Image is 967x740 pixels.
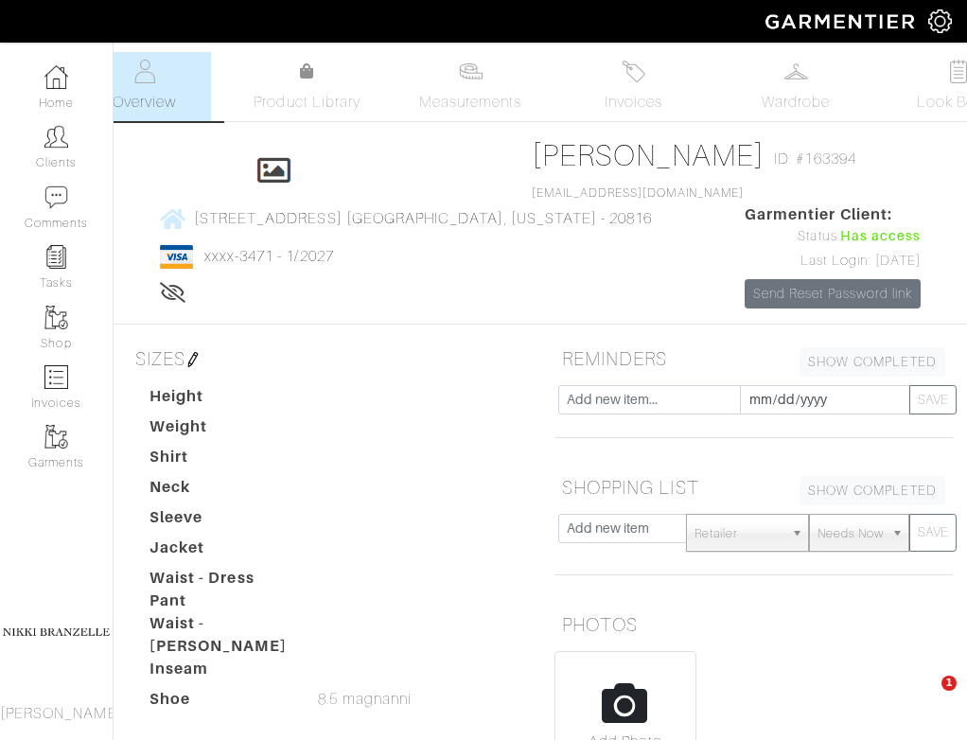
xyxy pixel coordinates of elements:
[756,5,928,38] img: garmentier-logo-header-white-b43fb05a5012e4ada735d5af1a66efaba907eab6374d6393d1fbf88cb4ef424d.png
[128,340,526,378] h5: SIZES
[44,245,68,269] img: reminder-icon-8004d30b9f0a5d33ae49ab947aed9ed385cf756f9e5892f1edd6e32f2345188e.png
[762,91,830,114] span: Wardrobe
[135,688,304,718] dt: Shoe
[160,245,193,269] img: visa-934b35602734be37eb7d5d7e5dbcd2044c359bf20a24dc3361ca3fa54326a8a7.png
[241,61,374,114] a: Product Library
[745,226,921,247] div: Status:
[132,60,156,83] img: basicinfo-40fd8af6dae0f16599ec9e87c0ef1c0a1fdea2edbe929e3d69a839185d80c458.svg
[135,385,304,415] dt: Height
[135,658,304,688] dt: Inseam
[730,52,862,121] a: Wardrobe
[941,676,957,691] span: 1
[622,60,645,83] img: orders-27d20c2124de7fd6de4e0e44c1d41de31381a507db9b33961299e4e07d508b8c.svg
[135,446,304,476] dt: Shirt
[554,606,953,643] h5: PHOTOS
[318,688,412,711] span: 8.5 magnanni
[558,385,741,414] input: Add new item...
[532,186,744,200] a: [EMAIL_ADDRESS][DOMAIN_NAME]
[567,52,699,121] a: Invoices
[194,210,653,227] span: [STREET_ADDRESS] [GEOGRAPHIC_DATA], [US_STATE] - 20816
[44,306,68,329] img: garments-icon-b7da505a4dc4fd61783c78ac3ca0ef83fa9d6f193b1c9dc38574b1d14d53ca28.png
[135,415,304,446] dt: Weight
[44,125,68,149] img: clients-icon-6bae9207a08558b7cb47a8932f037763ab4055f8c8b6bfacd5dc20c3e0201464.png
[135,476,304,506] dt: Neck
[554,340,953,378] h5: REMINDERS
[605,91,662,114] span: Invoices
[44,425,68,449] img: garments-icon-b7da505a4dc4fd61783c78ac3ca0ef83fa9d6f193b1c9dc38574b1d14d53ca28.png
[745,251,921,272] div: Last Login: [DATE]
[840,226,922,247] span: Has access
[135,567,304,612] dt: Waist - Dress Pant
[818,515,884,553] span: Needs Now
[404,52,537,121] a: Measurements
[44,65,68,89] img: dashboard-icon-dbcd8f5a0b271acd01030246c82b418ddd0df26cd7fceb0bd07c9910d44c42f6.png
[800,476,945,505] a: SHOW COMPLETED
[774,148,856,170] span: ID: #163394
[903,676,948,721] iframe: Intercom live chat
[254,91,360,114] span: Product Library
[694,515,783,553] span: Retailer
[160,206,653,230] a: [STREET_ADDRESS] [GEOGRAPHIC_DATA], [US_STATE] - 20816
[185,352,201,367] img: pen-cf24a1663064a2ec1b9c1bd2387e9de7a2fa800b781884d57f21acf72779bad2.png
[745,203,921,226] span: Garmentier Client:
[800,347,945,377] a: SHOW COMPLETED
[928,9,952,33] img: gear-icon-white-bd11855cb880d31180b6d7d6211b90ccbf57a29d726f0c71d8c61bd08dd39cc2.png
[135,506,304,537] dt: Sleeve
[204,248,334,265] a: xxxx-3471 - 1/2027
[113,91,176,114] span: Overview
[745,279,921,308] a: Send Reset Password link
[79,52,211,121] a: Overview
[135,612,304,658] dt: Waist - [PERSON_NAME]
[909,514,957,552] button: SAVE
[554,468,953,506] h5: SHOPPING LIST
[135,537,304,567] dt: Jacket
[558,514,687,543] input: Add new item
[44,185,68,209] img: comment-icon-a0a6a9ef722e966f86d9cbdc48e553b5cf19dbc54f86b18d962a5391bc8f6eb6.png
[419,91,522,114] span: Measurements
[44,365,68,389] img: orders-icon-0abe47150d42831381b5fb84f609e132dff9fe21cb692f30cb5eec754e2cba89.png
[784,60,808,83] img: wardrobe-487a4870c1b7c33e795ec22d11cfc2ed9d08956e64fb3008fe2437562e282088.svg
[909,385,957,414] button: SAVE
[459,60,483,83] img: measurements-466bbee1fd09ba9460f595b01e5d73f9e2bff037440d3c8f018324cb6cdf7a4a.svg
[532,138,765,172] a: [PERSON_NAME]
